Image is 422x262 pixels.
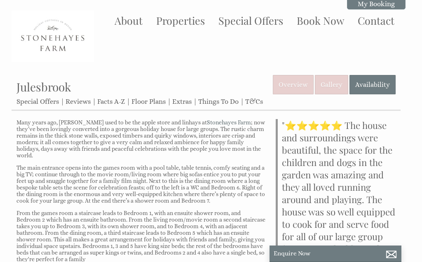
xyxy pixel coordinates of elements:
[16,79,71,94] a: Julesbrook
[156,14,205,27] a: Properties
[16,164,266,204] p: The main entrance opens into the games room with a pool table, table tennis, comfy seating and a ...
[16,119,266,159] p: Many years ago, [PERSON_NAME] used to be the apple store and linhays at ; now they’ve been loving...
[218,14,283,27] a: Special Offers
[115,14,143,27] a: About
[198,98,239,105] a: Things To Do
[207,119,251,126] a: Stonehayes Farm
[172,98,192,105] a: Extras
[315,75,348,94] a: Gallery
[358,14,394,27] a: Contact
[273,75,314,94] a: Overview
[349,75,396,94] a: Availability
[274,250,397,257] p: Enquire Now
[131,98,166,105] a: Floor Plans
[297,14,344,27] a: Book Now
[12,10,94,62] img: Stonehayes Farm
[66,98,91,105] a: Reviews
[245,98,263,105] a: T&Cs
[97,98,125,105] a: Facts A-Z
[16,98,59,105] a: Special Offers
